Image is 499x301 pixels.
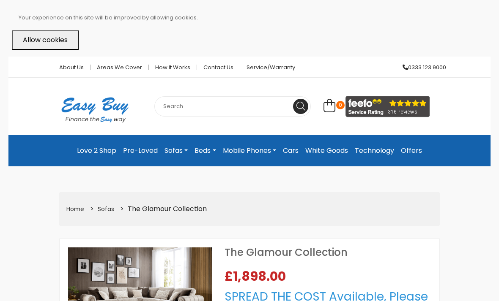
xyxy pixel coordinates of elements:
[117,203,208,216] li: The Glamour Collection
[120,142,161,160] a: Pre-Loved
[12,30,79,50] button: Allow cookies
[154,96,311,117] input: Search
[149,65,197,70] a: How it works
[53,86,137,133] img: Easy Buy
[74,142,120,160] a: Love 2 Shop
[324,103,335,113] a: 0
[219,142,280,160] a: Mobile Phones
[161,142,191,160] a: Sofas
[398,142,425,160] a: Offers
[66,205,84,213] a: Home
[280,142,302,160] a: Cars
[197,65,240,70] a: Contact Us
[225,247,431,258] h1: The Glamour Collection
[336,101,345,109] span: 0
[98,205,114,213] a: Sofas
[396,65,446,70] a: 0333 123 9000
[53,65,90,70] a: About Us
[19,12,487,24] p: Your experience on this site will be improved by allowing cookies.
[302,142,351,160] a: White Goods
[351,142,398,160] a: Technology
[345,96,430,117] img: feefo_logo
[225,270,289,283] span: £1,898.00
[191,142,219,160] a: Beds
[90,65,149,70] a: Areas we cover
[240,65,295,70] a: Service/Warranty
